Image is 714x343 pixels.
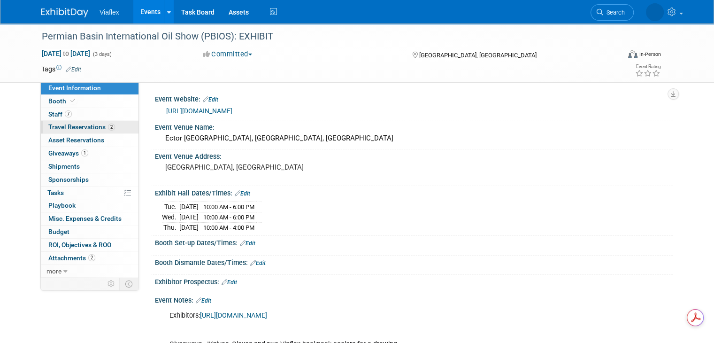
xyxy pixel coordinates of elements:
div: Booth Dismantle Dates/Times: [155,256,673,268]
div: Ector [GEOGRAPHIC_DATA], [GEOGRAPHIC_DATA], [GEOGRAPHIC_DATA] [162,131,666,146]
pre: [GEOGRAPHIC_DATA], [GEOGRAPHIC_DATA] [165,163,361,171]
div: Event Notes: [155,293,673,305]
span: [DATE] [DATE] [41,49,91,58]
a: Playbook [41,199,138,212]
a: Travel Reservations2 [41,121,138,133]
div: Event Venue Address: [155,149,673,161]
img: Deb Johnson [646,3,664,21]
div: Event Format [569,49,661,63]
a: Attachments2 [41,252,138,265]
a: Misc. Expenses & Credits [41,212,138,225]
a: Edit [250,260,266,266]
a: [URL][DOMAIN_NAME] [166,107,232,115]
a: Staff7 [41,108,138,121]
span: Staff [48,110,72,118]
a: Edit [222,279,237,286]
div: Exhibit Hall Dates/Times: [155,186,673,198]
span: Viaflex [100,8,119,16]
a: Edit [66,66,81,73]
span: 7 [65,110,72,117]
span: 2 [88,254,95,261]
td: [DATE] [179,222,199,232]
span: 10:00 AM - 6:00 PM [203,214,254,221]
a: Edit [240,240,255,247]
td: Tue. [162,202,179,212]
span: Misc. Expenses & Credits [48,215,122,222]
a: Budget [41,226,138,238]
span: 1 [81,149,88,156]
span: more [46,267,61,275]
div: Permian Basin International Oil Show (PBIOS): EXHIBIT [38,28,608,45]
a: [URL][DOMAIN_NAME] [200,312,267,320]
td: [DATE] [179,212,199,223]
td: Wed. [162,212,179,223]
span: Budget [48,228,69,235]
span: Booth [48,97,77,105]
a: Event Information [41,82,138,94]
span: 10:00 AM - 6:00 PM [203,203,254,210]
a: Shipments [41,160,138,173]
span: Event Information [48,84,101,92]
a: Edit [203,96,218,103]
button: Committed [200,49,256,59]
div: Event Venue Name: [155,120,673,132]
a: Booth [41,95,138,108]
span: Search [603,9,625,16]
div: In-Person [639,51,661,58]
a: Edit [196,297,211,304]
a: Giveaways1 [41,147,138,160]
td: Personalize Event Tab Strip [103,278,120,290]
a: Tasks [41,187,138,199]
a: Asset Reservations [41,134,138,147]
span: Tasks [47,189,64,196]
img: ExhibitDay [41,8,88,17]
span: Attachments [48,254,95,262]
a: more [41,265,138,278]
span: Sponsorships [48,176,89,183]
span: Asset Reservations [48,136,104,144]
a: ROI, Objectives & ROO [41,239,138,251]
td: Thu. [162,222,179,232]
span: Travel Reservations [48,123,115,131]
td: Tags [41,64,81,74]
span: to [61,50,70,57]
span: [GEOGRAPHIC_DATA], [GEOGRAPHIC_DATA] [419,52,537,59]
span: (3 days) [92,51,112,57]
img: Format-Inperson.png [628,50,637,58]
span: Shipments [48,163,80,170]
span: Playbook [48,202,76,209]
a: Edit [235,190,250,197]
span: ROI, Objectives & ROO [48,241,111,249]
td: [DATE] [179,202,199,212]
div: Event Rating [635,64,660,69]
span: 2 [108,124,115,131]
div: Event Website: [155,92,673,104]
a: Search [591,4,634,21]
span: Giveaways [48,149,88,157]
a: Sponsorships [41,173,138,186]
td: Toggle Event Tabs [120,278,139,290]
div: Booth Set-up Dates/Times: [155,236,673,248]
span: 10:00 AM - 4:00 PM [203,224,254,231]
i: Booth reservation complete [70,98,75,103]
div: Exhibitor Prospectus: [155,275,673,287]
